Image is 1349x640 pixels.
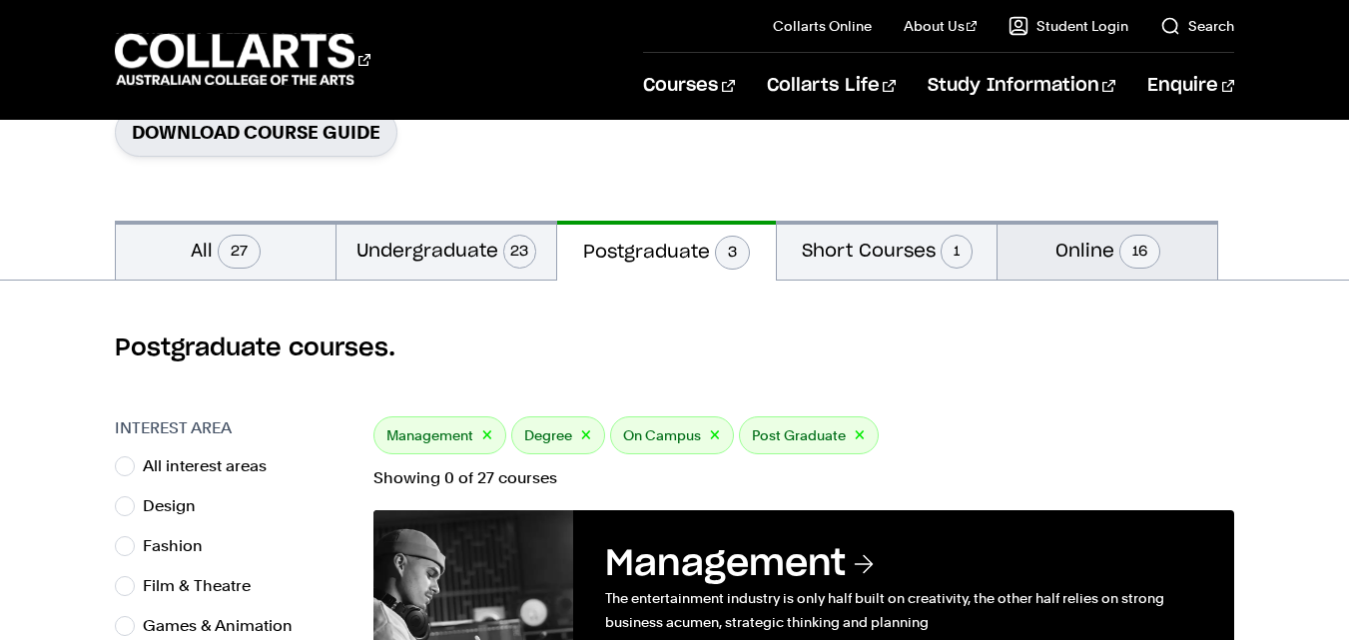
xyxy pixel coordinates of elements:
a: Enquire [1147,53,1234,119]
span: 3 [715,236,750,270]
label: Design [143,492,212,520]
button: Online16 [998,221,1217,280]
a: Collarts Online [773,16,872,36]
div: On Campus [610,416,734,454]
a: Download Course Guide [115,108,397,157]
a: Student Login [1009,16,1128,36]
span: 27 [218,235,261,269]
div: Degree [511,416,605,454]
div: Go to homepage [115,31,370,88]
button: × [580,424,592,447]
span: 23 [503,235,536,269]
p: Showing 0 of 27 courses [373,470,1234,486]
div: Management [373,416,506,454]
button: Postgraduate3 [557,221,777,281]
button: Undergraduate23 [337,221,556,280]
a: Study Information [928,53,1115,119]
h3: Management [605,542,1202,586]
span: 16 [1119,235,1160,269]
span: 1 [941,235,973,269]
label: Games & Animation [143,612,309,640]
h2: Postgraduate courses. [115,332,1234,364]
h3: Interest Area [115,416,353,440]
button: Short Courses1 [777,221,997,280]
button: × [481,424,493,447]
label: Fashion [143,532,219,560]
button: × [709,424,721,447]
label: Film & Theatre [143,572,267,600]
a: Collarts Life [767,53,896,119]
a: Courses [643,53,734,119]
button: All27 [116,221,336,280]
a: Search [1160,16,1234,36]
div: Post Graduate [739,416,879,454]
label: All interest areas [143,452,283,480]
a: About Us [904,16,978,36]
button: × [854,424,866,447]
p: The entertainment industry is only half built on creativity, the other half relies on strong busi... [605,586,1202,634]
